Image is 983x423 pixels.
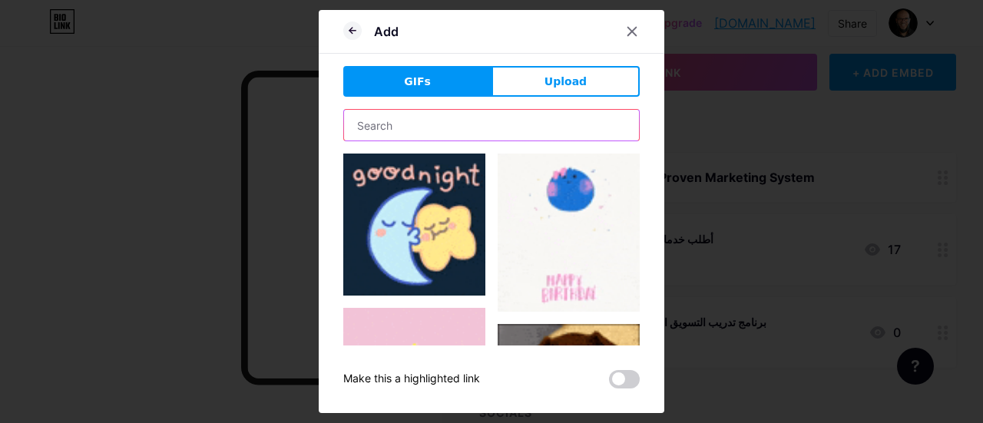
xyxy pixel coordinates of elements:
img: Gihpy [343,154,485,296]
span: GIFs [404,74,431,90]
img: Gihpy [498,154,640,312]
div: Make this a highlighted link [343,370,480,388]
button: GIFs [343,66,491,97]
div: Add [374,22,399,41]
span: Upload [544,74,587,90]
input: Search [344,110,639,140]
button: Upload [491,66,640,97]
